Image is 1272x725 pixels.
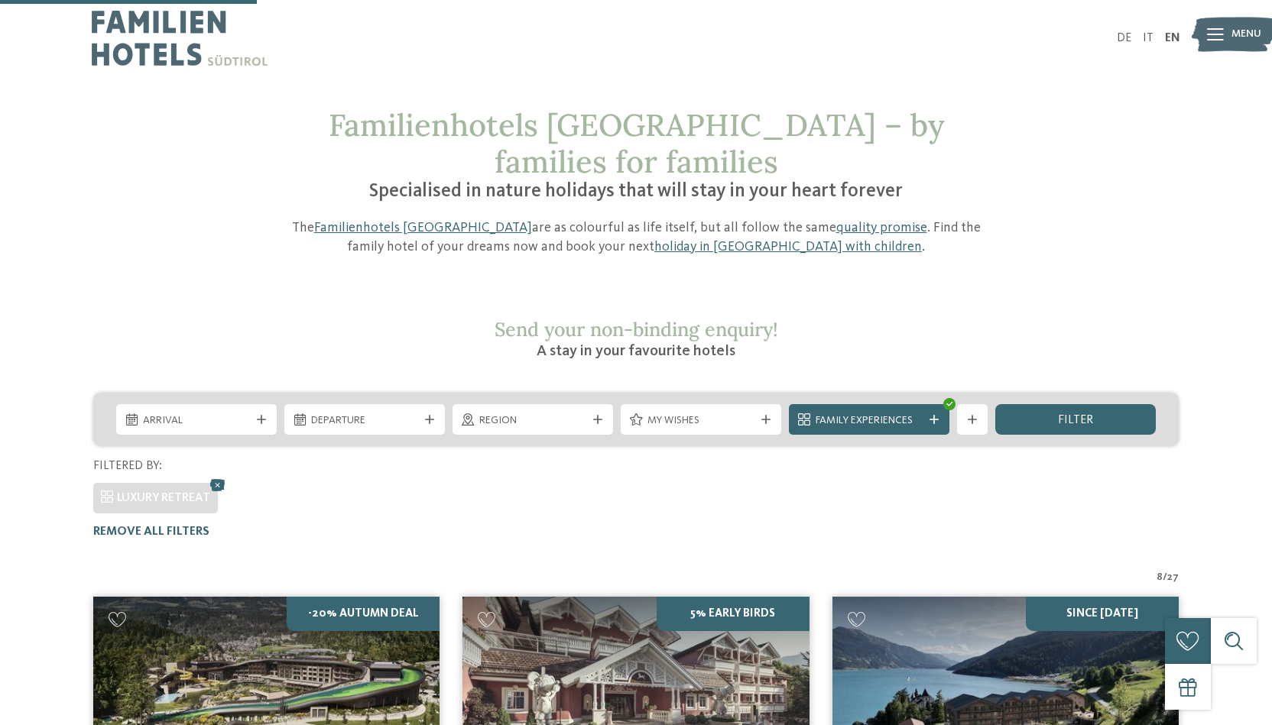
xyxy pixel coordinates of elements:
a: EN [1165,32,1180,44]
span: Filtered by: [93,460,162,472]
span: Region [479,413,586,429]
span: Specialised in nature holidays that will stay in your heart forever [369,182,903,201]
a: holiday in [GEOGRAPHIC_DATA] with children [654,240,922,254]
a: DE [1117,32,1131,44]
span: LUXURY RETREAT [117,492,210,504]
span: filter [1058,414,1093,426]
span: / [1163,570,1167,585]
span: Remove all filters [93,526,209,538]
span: Arrival [143,413,250,429]
a: Familienhotels [GEOGRAPHIC_DATA] [314,221,532,235]
span: Send your non-binding enquiry! [495,317,778,341]
span: Familienhotels [GEOGRAPHIC_DATA] – by families for families [329,105,944,181]
span: A stay in your favourite hotels [537,344,735,359]
span: Departure [311,413,418,429]
a: IT [1143,32,1154,44]
span: 27 [1167,570,1179,585]
p: The are as colourful as life itself, but all follow the same . Find the family hotel of your drea... [273,218,999,257]
span: Family Experiences [816,413,923,429]
a: quality promise [836,221,927,235]
span: Menu [1231,27,1261,42]
span: My wishes [647,413,754,429]
span: 8 [1157,570,1163,585]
